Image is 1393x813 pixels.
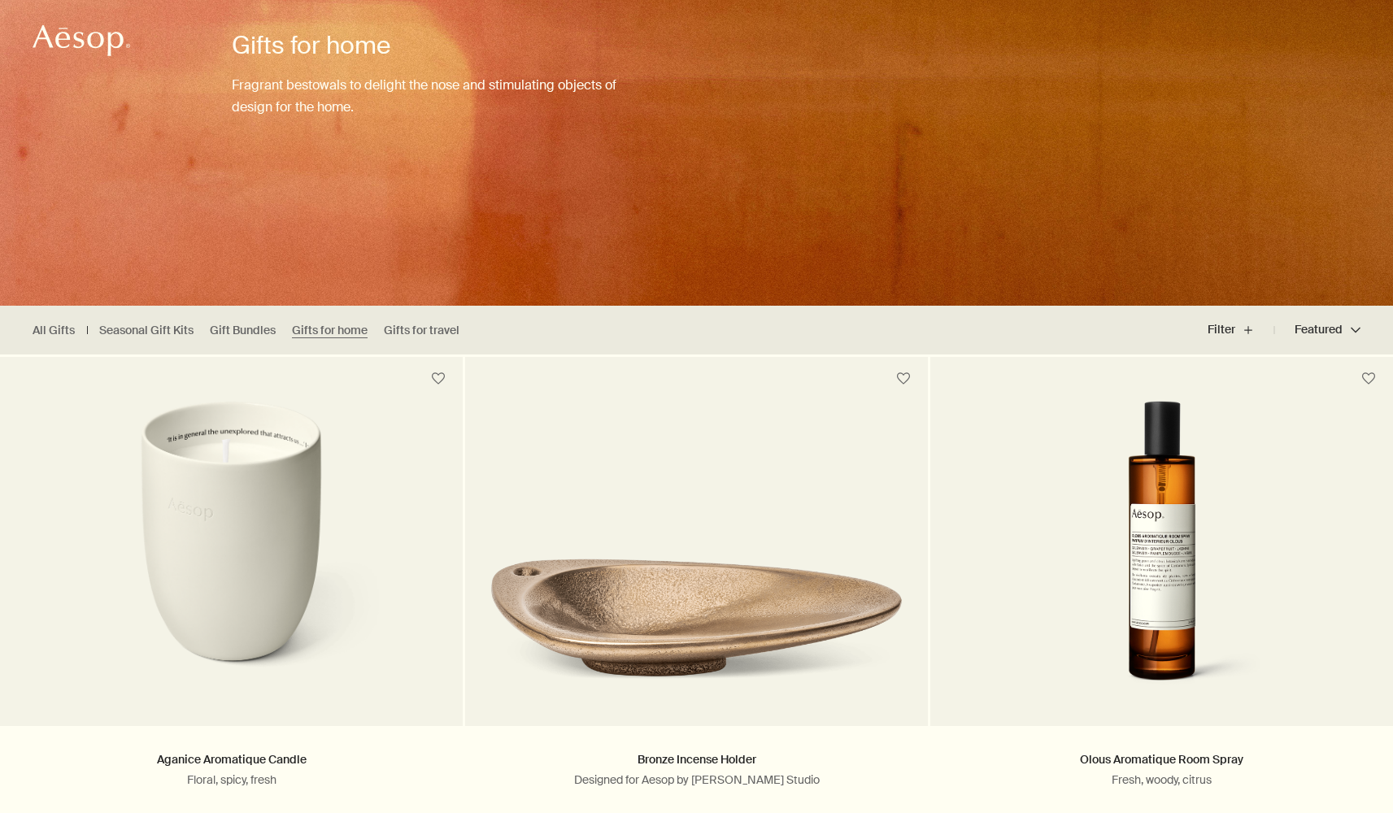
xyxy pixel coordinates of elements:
a: Gifts for home [292,323,368,338]
a: Aesop [28,20,134,65]
a: Olous Aromatique Room Spray [1080,752,1243,767]
a: Aganice Aromatique Candle [157,752,307,767]
p: Fragrant bestowals to delight the nose and stimulating objects of design for the home. [232,74,631,118]
a: Gifts for travel [384,323,459,338]
img: Bronze Incense Holder [490,528,903,702]
a: Bronze Incense Holder [638,752,756,767]
h1: Gifts for home [232,29,631,62]
img: Olous Aromatique Room Spray in amber glass bottle [1031,401,1292,702]
a: Olous Aromatique Room Spray in amber glass bottle [930,401,1393,726]
p: Designed for Aesop by [PERSON_NAME] Studio [490,772,903,787]
a: Bronze Incense Holder [465,401,928,726]
img: Poured candle in a white ceramic vessel. [59,401,403,702]
button: Filter [1208,311,1274,350]
a: All Gifts [33,323,75,338]
p: Fresh, woody, citrus [955,772,1369,787]
button: Save to cabinet [1354,364,1383,393]
a: Gift Bundles [210,323,276,338]
button: Save to cabinet [889,364,918,393]
button: Save to cabinet [424,364,453,393]
a: Seasonal Gift Kits [99,323,194,338]
p: Floral, spicy, fresh [24,772,438,787]
svg: Aesop [33,24,130,57]
button: Featured [1274,311,1360,350]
